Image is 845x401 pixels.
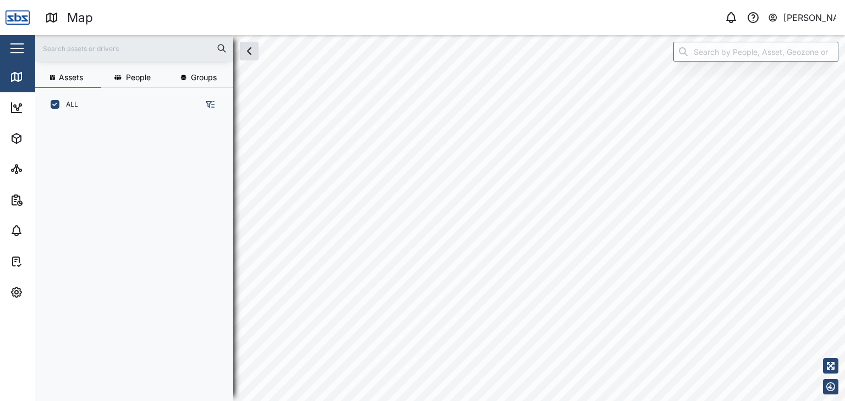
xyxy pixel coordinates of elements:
input: Search assets or drivers [42,40,227,57]
div: grid [44,118,233,392]
div: Settings [29,286,68,298]
canvas: Map [35,35,845,401]
span: Groups [191,74,217,81]
input: Search by People, Asset, Geozone or Place [673,42,838,62]
div: Dashboard [29,102,78,114]
label: ALL [59,100,78,109]
div: Assets [29,132,63,144]
div: Sites [29,163,55,175]
div: Tasks [29,255,59,268]
div: Alarms [29,225,63,237]
span: Assets [59,74,83,81]
div: Reports [29,194,66,206]
span: People [126,74,151,81]
div: Map [29,71,53,83]
img: Main Logo [6,5,30,30]
div: Map [67,8,93,27]
div: [PERSON_NAME] [783,11,836,25]
button: [PERSON_NAME] [767,10,836,25]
